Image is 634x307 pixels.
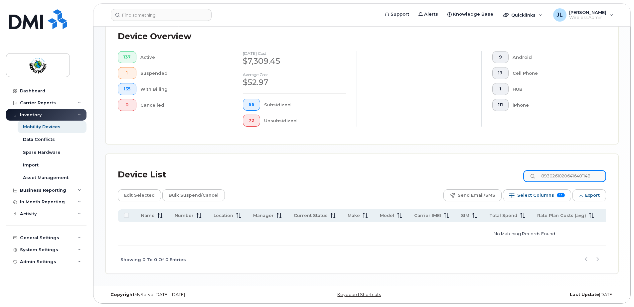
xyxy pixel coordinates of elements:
[169,190,219,200] span: Bulk Suspend/Cancel
[264,99,346,111] div: Subsidized
[111,9,212,21] input: Find something...
[517,190,554,200] span: Select Columns
[461,213,469,219] span: SIM
[118,67,136,79] button: 1
[248,118,254,123] span: 72
[498,70,503,76] span: 17
[264,115,346,127] div: Unsubsidized
[118,51,136,63] button: 137
[458,190,495,200] span: Send Email/SMS
[424,11,438,18] span: Alerts
[118,99,136,111] button: 0
[572,189,606,201] button: Export
[498,86,503,92] span: 1
[123,70,131,76] span: 1
[492,99,509,111] button: 111
[492,83,509,95] button: 1
[570,292,599,297] strong: Last Update
[140,51,222,63] div: Active
[391,11,409,18] span: Support
[348,213,360,219] span: Make
[556,11,563,19] span: JL
[537,213,586,219] span: Rate Plan Costs (avg)
[443,8,498,21] a: Knowledge Base
[511,12,536,18] span: Quicklinks
[414,8,443,21] a: Alerts
[489,213,517,219] span: Total Spend
[523,170,606,182] input: Search Device List ...
[513,99,596,111] div: iPhone
[498,102,503,108] span: 111
[492,51,509,63] button: 9
[513,83,596,95] div: HUB
[120,255,186,265] span: Showing 0 To 0 Of 0 Entries
[162,189,225,201] button: Bulk Suspend/Cancel
[569,10,606,15] span: [PERSON_NAME]
[513,51,596,63] div: Android
[105,292,276,297] div: MyServe [DATE]–[DATE]
[243,55,346,67] div: $7,309.45
[453,11,493,18] span: Knowledge Base
[253,213,274,219] span: Manager
[585,190,600,200] span: Export
[118,189,161,201] button: Edit Selected
[123,54,131,60] span: 137
[243,51,346,55] h4: [DATE] cost
[337,292,381,297] a: Keyboard Shortcuts
[294,213,328,219] span: Current Status
[513,67,596,79] div: Cell Phone
[118,166,166,183] div: Device List
[141,213,155,219] span: Name
[140,67,222,79] div: Suspended
[110,292,134,297] strong: Copyright
[498,54,503,60] span: 9
[140,99,222,111] div: Cancelled
[243,99,260,111] button: 66
[248,102,254,107] span: 66
[243,72,346,77] h4: Average cost
[443,189,502,201] button: Send Email/SMS
[380,213,394,219] span: Model
[124,190,155,200] span: Edit Selected
[557,193,565,197] span: 16
[569,15,606,20] span: Wireless Admin
[380,8,414,21] a: Support
[549,8,618,22] div: Jeffrey Lowe
[214,213,233,219] span: Location
[123,86,131,92] span: 135
[118,28,191,45] div: Device Overview
[118,83,136,95] button: 135
[499,8,547,22] div: Quicklinks
[123,102,131,108] span: 0
[140,83,222,95] div: With Billing
[503,189,571,201] button: Select Columns 16
[243,77,346,88] div: $52.97
[175,213,194,219] span: Number
[243,115,260,127] button: 72
[447,292,618,297] div: [DATE]
[414,213,441,219] span: Carrier IMEI
[492,67,509,79] button: 17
